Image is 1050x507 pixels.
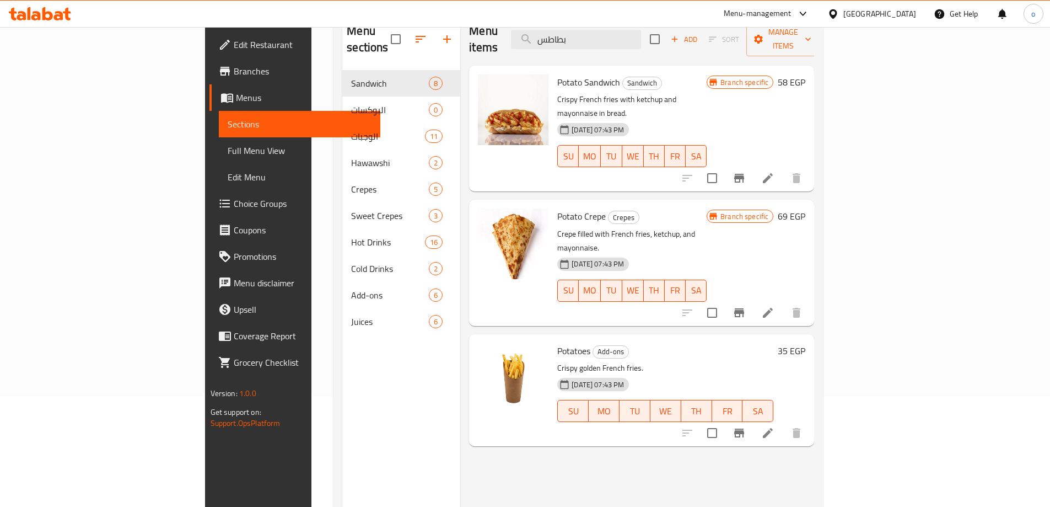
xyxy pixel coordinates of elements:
a: Edit Menu [219,164,380,190]
div: items [429,77,443,90]
a: Upsell [209,296,380,323]
a: Menu disclaimer [209,270,380,296]
div: Sandwich [351,77,429,90]
h2: Menu items [469,23,498,56]
button: Branch-specific-item [726,300,752,326]
a: Full Menu View [219,137,380,164]
button: Manage items [746,22,820,56]
div: البوكسات0 [342,97,460,123]
span: Coupons [234,223,371,237]
p: Crispy French fries with ketchup and mayonnaise in bread. [557,93,707,120]
span: FR [717,403,739,419]
a: Edit menu item [761,172,774,185]
span: Sections [228,118,371,131]
span: WE [627,148,639,164]
span: TU [624,403,646,419]
span: Get support on: [211,405,261,419]
div: items [429,103,443,116]
span: Add-ons [593,345,628,358]
div: Crepes5 [342,176,460,202]
span: Hot Drinks [351,236,425,249]
button: FR [665,280,686,302]
span: Promotions [234,250,371,263]
span: Sweet Crepes [351,209,429,222]
span: Crepes [609,211,639,224]
img: Potato Crepe [478,209,548,279]
img: Potato Sandwich [478,74,548,145]
button: TU [601,145,622,167]
span: Cold Drinks [351,262,429,275]
button: TH [681,400,712,422]
button: SU [557,280,579,302]
span: o [1031,8,1035,20]
span: Sandwich [623,77,661,89]
span: Select to update [701,301,724,324]
div: items [429,262,443,275]
span: FR [669,282,681,298]
button: Add [666,31,702,48]
span: TH [648,282,660,298]
span: MO [583,148,596,164]
span: Add-ons [351,289,429,302]
a: Coupons [209,217,380,243]
button: WE [650,400,681,422]
span: Sort sections [407,26,434,52]
span: Branch specific [716,211,773,222]
a: Branches [209,58,380,84]
div: Juices6 [342,308,460,335]
div: Sandwich8 [342,70,460,97]
span: البوكسات [351,103,429,116]
a: Support.OpsPlatform [211,416,281,430]
span: 16 [426,237,442,248]
span: SA [690,148,702,164]
button: MO [579,280,601,302]
p: Crepe filled with French fries, ketchup, and mayonnaise. [557,227,707,255]
span: 11 [426,131,442,142]
span: Menus [236,91,371,104]
a: Coverage Report [209,323,380,349]
span: SU [562,403,584,419]
div: Sweet Crepes3 [342,202,460,229]
div: Hawawshi2 [342,150,460,176]
span: [DATE] 07:43 PM [567,380,628,390]
div: Hawawshi [351,156,429,169]
span: Select section first [702,31,746,48]
div: items [429,315,443,328]
button: SA [742,400,773,422]
span: 6 [429,290,442,301]
a: Edit Restaurant [209,31,380,58]
span: Edit Menu [228,170,371,184]
button: TH [644,280,665,302]
div: items [425,236,443,249]
span: Select to update [701,167,724,190]
a: Edit menu item [761,426,774,440]
div: items [429,183,443,196]
span: 8 [429,78,442,89]
span: 5 [429,184,442,195]
div: Add-ons [593,345,629,359]
button: Branch-specific-item [726,420,752,446]
div: الوجبات11 [342,123,460,150]
span: 2 [429,158,442,168]
div: Hot Drinks16 [342,229,460,255]
h6: 58 EGP [778,74,805,90]
span: Menu disclaimer [234,276,371,290]
div: items [429,156,443,169]
span: Edit Restaurant [234,38,371,51]
p: Crispy golden French fries. [557,361,773,375]
span: SA [747,403,769,419]
span: SA [690,282,702,298]
div: Juices [351,315,429,328]
span: SU [562,148,574,164]
span: MO [583,282,596,298]
button: Add section [434,26,460,52]
div: Menu-management [724,7,791,20]
div: Add-ons6 [342,282,460,308]
div: [GEOGRAPHIC_DATA] [843,8,916,20]
span: Choice Groups [234,197,371,210]
span: الوجبات [351,130,425,143]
